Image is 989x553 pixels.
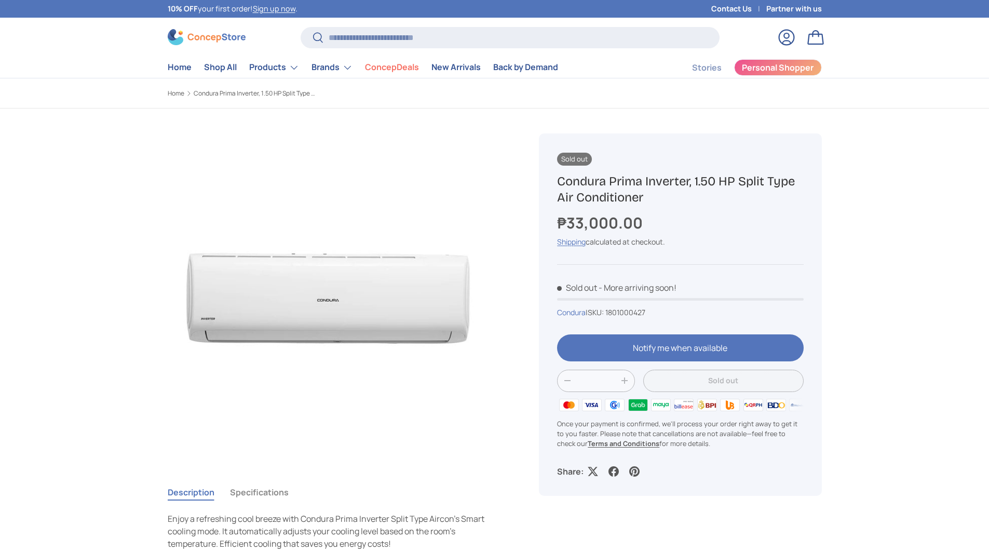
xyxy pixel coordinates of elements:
[168,133,490,455] media-gallery: Gallery Viewer
[557,236,803,247] div: calculated at checkout.
[557,212,645,233] strong: ₱33,000.00
[168,89,514,98] nav: Breadcrumbs
[557,307,586,317] a: Condura
[168,3,297,15] p: your first order! .
[599,282,676,293] p: - More arriving soon!
[603,397,626,413] img: gcash
[557,397,580,413] img: master
[672,397,695,413] img: billease
[305,57,359,78] summary: Brands
[557,419,803,449] p: Once your payment is confirmed, we'll process your order right away to get it to you faster. Plea...
[643,370,803,392] button: Sold out
[588,307,604,317] span: SKU:
[766,3,822,15] a: Partner with us
[692,58,722,78] a: Stories
[194,90,318,97] a: Condura Prima Inverter, 1.50 HP Split Type Air Conditioner
[719,397,741,413] img: ubp
[588,439,659,448] a: Terms and Conditions
[253,4,295,14] a: Sign up now
[667,57,822,78] nav: Secondary
[605,307,645,317] span: 1801000427
[557,237,586,247] a: Shipping
[168,90,184,97] a: Home
[557,173,803,206] h1: Condura Prima Inverter, 1.50 HP Split Type Air Conditioner
[742,63,814,72] span: Personal Shopper
[168,57,192,77] a: Home
[168,480,214,504] button: Description
[580,397,603,413] img: visa
[557,282,597,293] span: Sold out
[365,57,419,77] a: ConcepDeals
[586,307,645,317] span: |
[230,480,289,504] button: Specifications
[696,397,719,413] img: bpi
[711,3,766,15] a: Contact Us
[431,57,481,77] a: New Arrivals
[649,397,672,413] img: maya
[493,57,558,77] a: Back by Demand
[168,29,246,45] img: ConcepStore
[243,57,305,78] summary: Products
[168,512,490,550] p: Enjoy a refreshing cool breeze with Condura Prima Inverter Split Type Aircon’s Smart cooling mode...
[734,59,822,76] a: Personal Shopper
[741,397,764,413] img: qrph
[788,397,810,413] img: metrobank
[626,397,649,413] img: grabpay
[168,57,558,78] nav: Primary
[249,57,299,78] a: Products
[557,465,584,478] p: Share:
[311,57,353,78] a: Brands
[765,397,788,413] img: bdo
[557,153,592,166] span: Sold out
[204,57,237,77] a: Shop All
[168,4,198,14] strong: 10% OFF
